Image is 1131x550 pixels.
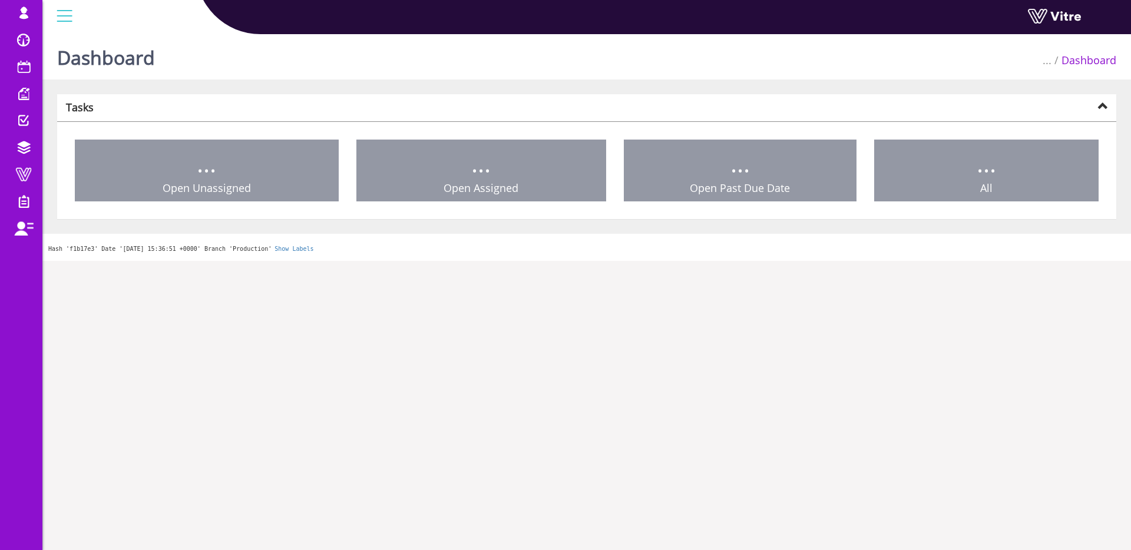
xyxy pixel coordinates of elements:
[75,140,339,202] a: ... Open Unassigned
[1043,53,1051,67] span: ...
[624,140,856,202] a: ... Open Past Due Date
[275,246,313,252] a: Show Labels
[1051,53,1116,68] li: Dashboard
[356,140,607,202] a: ... Open Assigned
[730,146,750,180] span: ...
[197,146,216,180] span: ...
[690,181,790,195] span: Open Past Due Date
[444,181,518,195] span: Open Assigned
[980,181,993,195] span: All
[66,100,94,114] strong: Tasks
[57,29,155,79] h1: Dashboard
[874,140,1099,202] a: ... All
[471,146,491,180] span: ...
[977,146,996,180] span: ...
[48,246,272,252] span: Hash 'f1b17e3' Date '[DATE] 15:36:51 +0000' Branch 'Production'
[163,181,251,195] span: Open Unassigned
